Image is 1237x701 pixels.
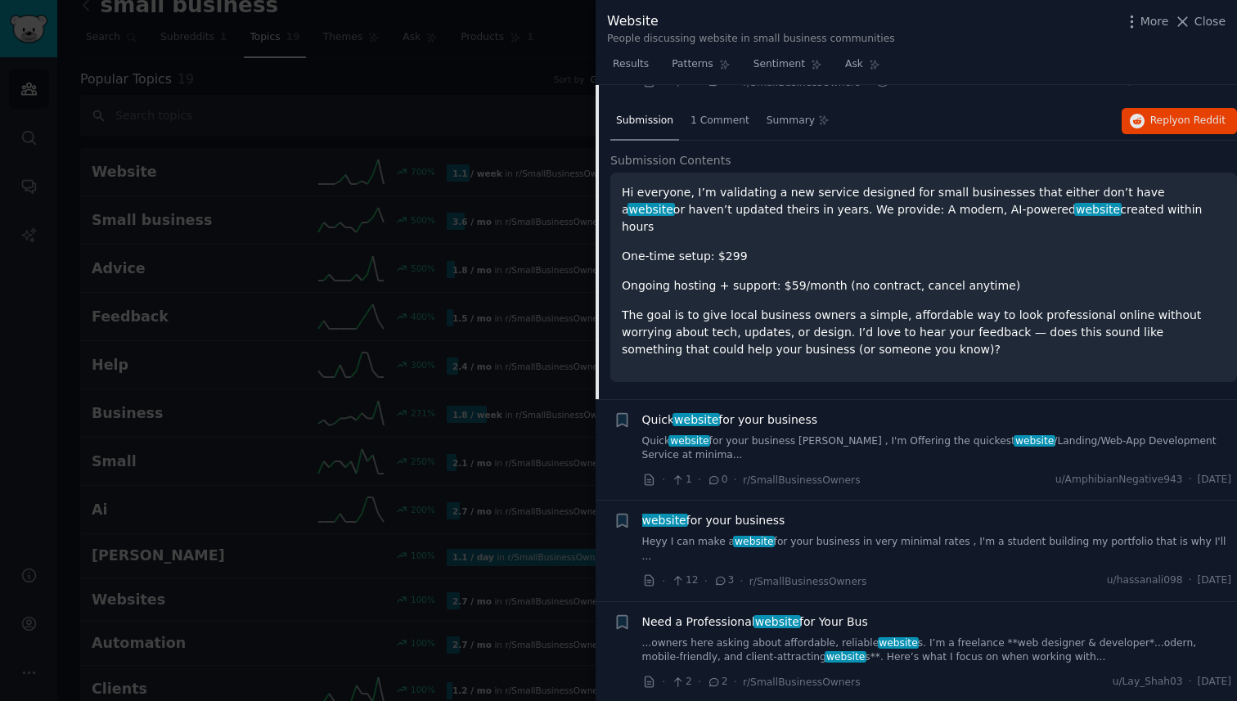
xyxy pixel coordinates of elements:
[607,11,895,32] div: Website
[1113,675,1183,690] span: u/Lay_Shah03
[671,675,691,690] span: 2
[734,673,737,690] span: ·
[839,52,886,85] a: Ask
[713,573,734,588] span: 3
[662,673,665,690] span: ·
[671,573,698,588] span: 12
[642,512,785,529] span: for your business
[642,411,818,429] span: Quick for your business
[622,307,1226,358] p: The goal is to give local business owners a simple, affordable way to look professional online wi...
[698,471,701,488] span: ·
[1178,115,1226,126] span: on Reddit
[616,114,673,128] span: Submission
[1189,473,1192,488] span: ·
[662,573,665,590] span: ·
[672,413,720,426] span: website
[672,57,713,72] span: Patterns
[753,57,805,72] span: Sentiment
[1189,573,1192,588] span: ·
[1014,435,1055,447] span: website
[733,536,775,547] span: website
[641,514,688,527] span: website
[613,57,649,72] span: Results
[622,277,1226,294] p: Ongoing hosting + support: $59/month (no contract, cancel anytime)
[1198,573,1231,588] span: [DATE]
[1189,675,1192,690] span: ·
[767,114,815,128] span: Summary
[1107,573,1183,588] span: u/hassanali098
[1122,108,1237,134] button: Replyon Reddit
[825,651,866,663] span: website
[671,473,691,488] span: 1
[734,471,737,488] span: ·
[845,57,863,72] span: Ask
[707,675,727,690] span: 2
[642,411,818,429] a: Quickwebsitefor your business
[642,613,868,631] span: Need a Professional for Your Bus
[1055,473,1183,488] span: u/AmphibianNegative943
[642,434,1232,463] a: Quickwebsitefor your business [PERSON_NAME] , I'm Offering the quickestwebsite/Landing/Web-App De...
[607,32,895,47] div: People discussing website in small business communities
[1198,675,1231,690] span: [DATE]
[1174,13,1226,30] button: Close
[749,576,867,587] span: r/SmallBusinessOwners
[622,184,1226,236] p: Hi everyone, I’m validating a new service designed for small businesses that either don’t have a ...
[740,573,743,590] span: ·
[642,613,868,631] a: Need a Professionalwebsitefor Your Bus
[668,435,710,447] span: website
[666,52,735,85] a: Patterns
[662,471,665,488] span: ·
[607,52,654,85] a: Results
[704,573,708,590] span: ·
[690,114,749,128] span: 1 Comment
[1194,13,1226,30] span: Close
[642,535,1232,564] a: Heyy I can make awebsitefor your business in very minimal rates , I'm a student building my portf...
[1140,13,1169,30] span: More
[1074,203,1122,216] span: website
[878,637,920,649] span: website
[610,152,731,169] span: Submission Contents
[1198,473,1231,488] span: [DATE]
[698,673,701,690] span: ·
[1123,13,1169,30] button: More
[642,636,1232,665] a: ...owners here asking about affordable, reliablewebsites. I’m a freelance **web designer & develo...
[753,615,801,628] span: website
[642,512,785,529] a: websitefor your business
[1150,114,1226,128] span: Reply
[743,77,861,88] span: r/SmallBusinessOwners
[707,473,727,488] span: 0
[748,52,828,85] a: Sentiment
[743,676,861,688] span: r/SmallBusinessOwners
[622,248,1226,265] p: One-time setup: $299
[743,474,861,486] span: r/SmallBusinessOwners
[627,203,675,216] span: website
